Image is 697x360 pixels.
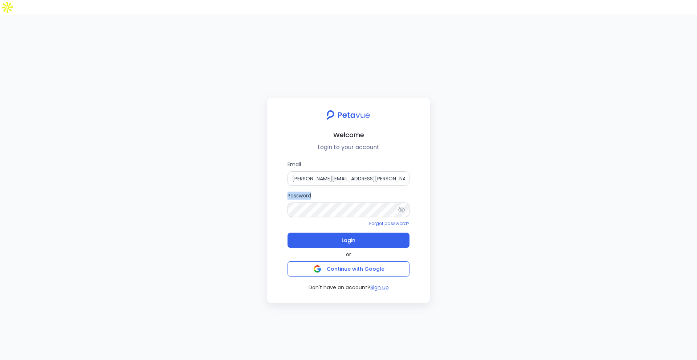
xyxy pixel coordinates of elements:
[288,171,409,186] input: Email
[322,106,375,124] img: petavue logo
[370,284,389,291] button: Sign up
[288,202,409,217] input: Password
[273,130,424,140] h2: Welcome
[342,235,355,245] span: Login
[288,160,409,186] label: Email
[369,220,409,226] a: Forgot password?
[288,233,409,248] button: Login
[288,192,409,217] label: Password
[327,265,384,273] span: Continue with Google
[288,261,409,277] button: Continue with Google
[346,251,351,258] span: or
[309,284,370,291] span: Don't have an account?
[273,143,424,152] p: Login to your account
